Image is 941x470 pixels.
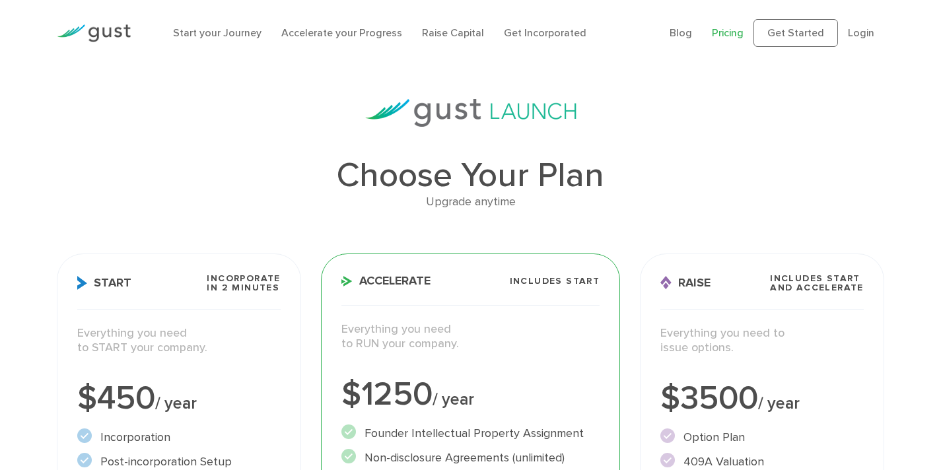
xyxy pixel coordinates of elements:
span: Raise [660,276,711,290]
img: Raise Icon [660,276,672,290]
a: Get Incorporated [504,26,586,39]
img: gust-launch-logos.svg [365,99,576,127]
a: Get Started [753,19,838,47]
div: $3500 [660,382,863,415]
p: Everything you need to START your company. [77,326,280,356]
span: Includes START and ACCELERATE [770,274,864,292]
a: Blog [670,26,692,39]
a: Start your Journey [173,26,261,39]
span: Start [77,276,131,290]
p: Everything you need to RUN your company. [341,322,600,352]
span: / year [155,393,197,413]
div: Upgrade anytime [57,193,884,212]
div: $450 [77,382,280,415]
a: Raise Capital [422,26,484,39]
span: / year [433,389,474,409]
a: Pricing [712,26,744,39]
span: Includes START [510,277,600,286]
p: Everything you need to issue options. [660,326,863,356]
div: $1250 [341,378,600,411]
h1: Choose Your Plan [57,158,884,193]
span: / year [758,393,800,413]
a: Login [848,26,874,39]
img: Accelerate Icon [341,276,353,286]
span: Incorporate in 2 Minutes [207,274,280,292]
img: Gust Logo [57,24,131,42]
li: Founder Intellectual Property Assignment [341,424,600,442]
li: Non-disclosure Agreements (unlimited) [341,449,600,467]
a: Accelerate your Progress [281,26,402,39]
img: Start Icon X2 [77,276,87,290]
span: Accelerate [341,275,431,287]
li: Option Plan [660,428,863,446]
li: Incorporation [77,428,280,446]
